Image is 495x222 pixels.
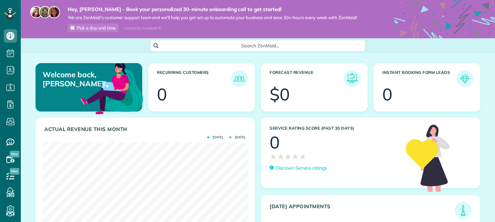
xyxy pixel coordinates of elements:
[44,126,248,132] h3: Actual Revenue this month
[458,72,472,85] img: icon_form_leads-04211a6a04a5b2264e4ee56bc0799ec3eb69b7e499cbb523a139df1d13a81ae0.png
[48,6,60,18] img: michelle-19f622bdf1676172e81f8f8fba1fb50e276960ebfe0243fe18214015130c80e4.jpg
[10,151,19,158] span: New
[229,136,245,139] span: [DATE]
[120,24,165,32] div: I already booked it
[277,151,284,163] span: ★
[157,86,167,103] div: 0
[270,86,290,103] div: $0
[270,204,455,219] h3: [DATE] Appointments
[39,6,51,18] img: jorge-587dff0eeaa6aab1f244e6dc62b8924c3b6ad411094392a53c71c6c4a576187d.jpg
[207,136,223,139] span: [DATE]
[456,204,470,217] img: icon_todays_appointments-901f7ab196bb0bea1936b74009e4eb5ffbc2d2711fa7634e0d609ed5ef32b18b.png
[284,151,292,163] span: ★
[270,134,280,151] div: 0
[382,70,456,87] h3: Instant Booking Form Leads
[299,151,307,163] span: ★
[276,165,327,172] p: Discover Service ratings
[233,72,246,85] img: icon_recurring_customers-cf858462ba22bcd05b5a5880d41d6543d210077de5bb9ebc9590e49fd87d84ed.png
[157,70,231,87] h3: Recurring Customers
[68,24,119,32] a: Pick a day and time
[270,165,327,172] a: Discover Service ratings
[79,55,145,121] img: dashboard_welcome-42a62b7d889689a78055ac9021e634bf52bae3f8056760290aed330b23ab8690.png
[10,168,19,175] span: New
[30,6,42,18] img: maria-72a9807cf96188c08ef61303f053569d2e2a8a1cde33d635c8a3ac13582a053d.jpg
[68,6,357,13] strong: Hey, [PERSON_NAME] - Book your personalized 30-minute onboarding call to get started!
[270,151,277,163] span: ★
[77,25,116,31] span: Pick a day and time
[43,70,107,88] p: Welcome back, [PERSON_NAME]!
[345,72,359,85] img: icon_forecast_revenue-8c13a41c7ed35a8dcfafea3cbb826a0462acb37728057bba2d056411b612bbbe.png
[382,86,392,103] div: 0
[270,126,399,131] h3: Service Rating score (past 30 days)
[292,151,299,163] span: ★
[68,15,357,20] span: We are ZenMaid’s customer support team and we’ll help you get set up to automate your business an...
[270,70,344,87] h3: Forecast Revenue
